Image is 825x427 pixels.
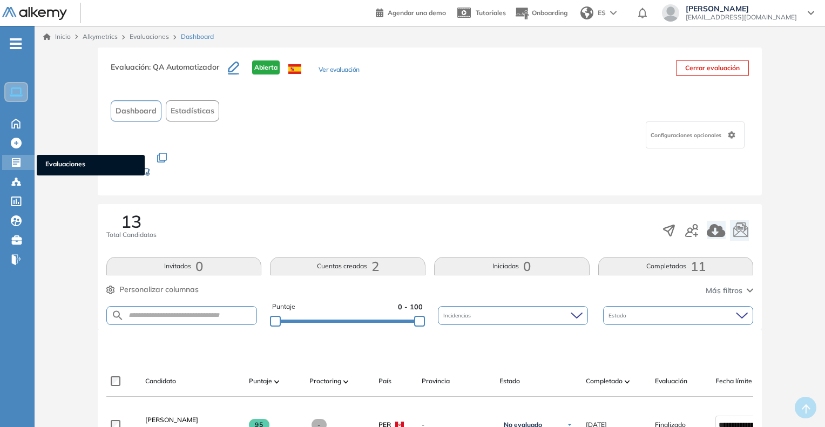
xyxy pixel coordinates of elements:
[309,376,341,386] span: Proctoring
[343,380,349,383] img: [missing "en.ARROW_ALT" translation]
[388,9,446,17] span: Agendar una demo
[598,8,606,18] span: ES
[249,376,272,386] span: Puntaje
[274,380,280,383] img: [missing "en.ARROW_ALT" translation]
[515,2,567,25] button: Onboarding
[270,257,425,275] button: Cuentas creadas2
[686,4,797,13] span: [PERSON_NAME]
[272,302,295,312] span: Puntaje
[145,376,176,386] span: Candidato
[499,376,520,386] span: Estado
[288,64,301,74] img: ESP
[45,159,136,171] span: Evaluaciones
[106,257,262,275] button: Invitados0
[111,100,161,121] button: Dashboard
[121,213,141,230] span: 13
[398,302,423,312] span: 0 - 100
[655,376,687,386] span: Evaluación
[149,62,219,72] span: : QA Automatizador
[111,309,124,322] img: SEARCH_ALT
[651,131,723,139] span: Configuraciones opcionales
[116,105,157,117] span: Dashboard
[2,7,67,21] img: Logo
[376,5,446,18] a: Agendar una demo
[171,105,214,117] span: Estadísticas
[610,11,617,15] img: arrow
[603,306,753,325] div: Estado
[586,376,623,386] span: Completado
[608,311,628,320] span: Estado
[119,162,227,182] div: Mover
[145,415,240,425] a: [PERSON_NAME]
[443,311,473,320] span: Incidencias
[119,284,199,295] span: Personalizar columnas
[646,121,745,148] div: Configuraciones opcionales
[145,416,198,424] span: [PERSON_NAME]
[181,32,214,42] span: Dashboard
[580,6,593,19] img: world
[715,376,752,386] span: Fecha límite
[625,380,630,383] img: [missing "en.ARROW_ALT" translation]
[43,32,71,42] a: Inicio
[111,60,228,83] h3: Evaluación
[422,376,450,386] span: Provincia
[686,13,797,22] span: [EMAIL_ADDRESS][DOMAIN_NAME]
[319,65,360,76] button: Ver evaluación
[166,100,219,121] button: Estadísticas
[252,60,280,74] span: Abierta
[676,60,749,76] button: Cerrar evaluación
[438,306,588,325] div: Incidencias
[10,43,22,45] i: -
[106,284,199,295] button: Personalizar columnas
[598,257,754,275] button: Completadas11
[532,9,567,17] span: Onboarding
[106,230,157,240] span: Total Candidatos
[83,32,118,40] span: Alkymetrics
[434,257,590,275] button: Iniciadas0
[476,9,506,17] span: Tutoriales
[378,376,391,386] span: País
[119,154,144,162] span: Duplicar
[130,32,169,40] a: Evaluaciones
[706,285,753,296] button: Más filtros
[706,285,742,296] span: Más filtros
